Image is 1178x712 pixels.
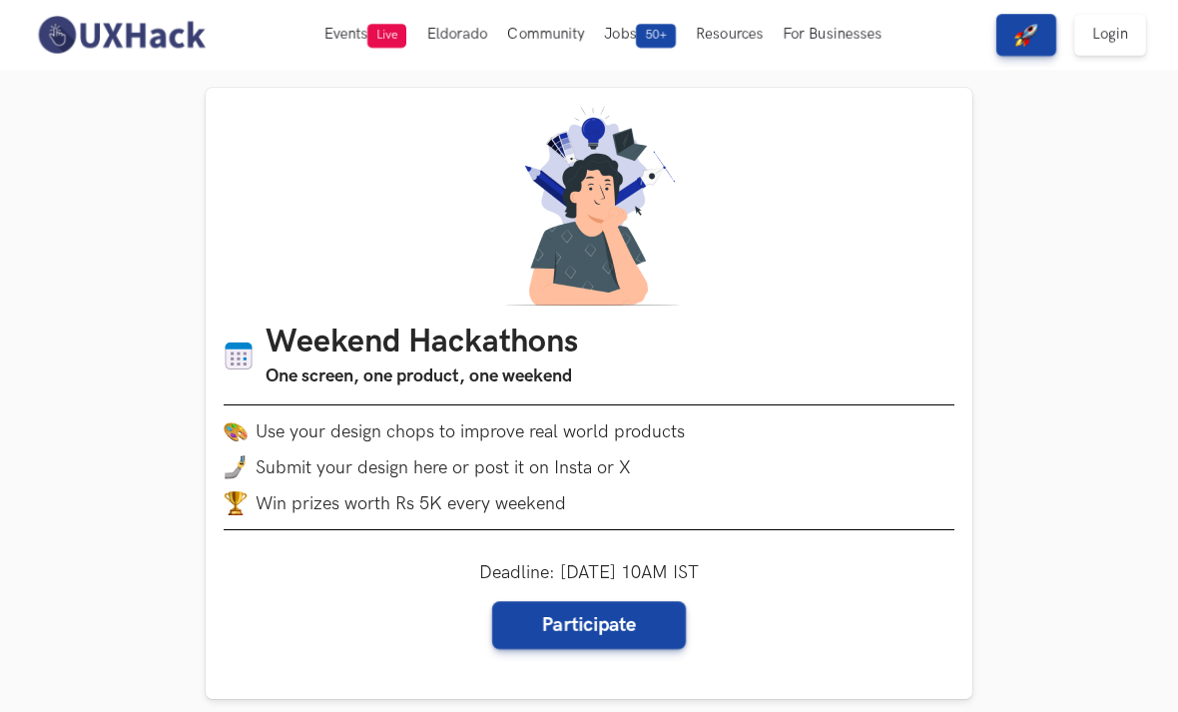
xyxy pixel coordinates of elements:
[224,491,954,515] li: Win prizes worth Rs 5K every weekend
[224,455,248,479] img: mobile-in-hand.png
[224,341,254,371] img: Calendar icon
[1074,14,1146,56] a: Login
[479,562,699,649] div: Deadline: [DATE] 10AM IST
[256,457,631,478] span: Submit your design here or post it on Insta or X
[367,24,406,48] span: Live
[224,419,248,443] img: palette.png
[224,491,248,515] img: trophy.png
[32,14,210,56] img: UXHack-logo.png
[493,106,685,306] img: A designer thinking
[266,362,578,390] h3: One screen, one product, one weekend
[1014,23,1038,47] img: rocket
[492,601,686,649] a: Participate
[266,324,578,362] h1: Weekend Hackathons
[636,24,676,48] span: 50+
[224,419,954,443] li: Use your design chops to improve real world products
